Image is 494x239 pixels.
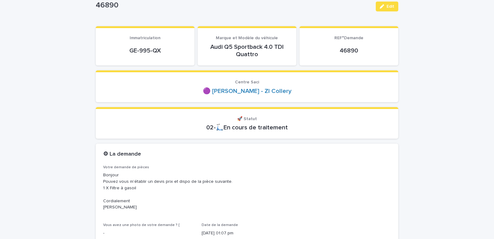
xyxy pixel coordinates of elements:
span: 🚀 Statut [237,117,257,121]
span: REF°Demande [334,36,363,40]
p: Bonjour Pouvez vous m'établir un devis prix et dispo de la pièce suivante. 1 X Filtre à gasoil Co... [103,172,391,211]
h2: ⚙ La demande [103,151,141,158]
p: GE-995-QX [103,47,187,54]
p: 46890 [96,1,371,10]
span: Vous avez une photo de votre demande ? [ [103,223,180,227]
span: Edit [387,4,394,9]
span: Date de la demande [202,223,238,227]
p: [DATE] 01:07 pm [202,230,293,237]
span: Centre Saci [235,80,259,84]
p: 46890 [307,47,391,54]
a: 🟣 [PERSON_NAME] - ZI Collery [203,87,291,95]
p: Audi Q5 Sportback 4.0 TDI Quattro [205,43,289,58]
span: Immatriculation [130,36,161,40]
button: Edit [376,2,398,11]
p: 02-🛴En cours de traitement [103,124,391,131]
span: Marque et Modèle du véhicule [216,36,278,40]
span: Votre demande de pièces [103,166,149,169]
p: - [103,230,194,237]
